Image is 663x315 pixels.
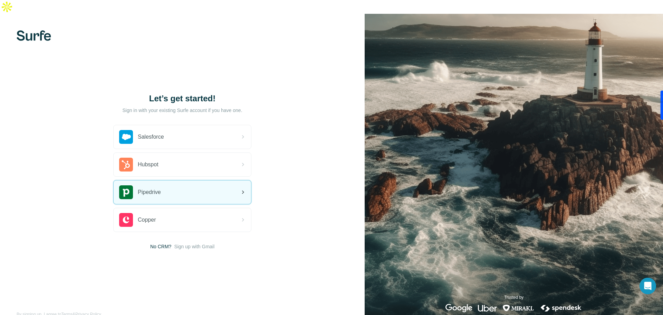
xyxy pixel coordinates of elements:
[138,160,158,169] span: Hubspot
[150,243,171,250] span: No CRM?
[445,304,472,312] img: google's logo
[119,213,133,227] img: copper's logo
[119,185,133,199] img: pipedrive's logo
[113,93,251,104] h1: Let’s get started!
[502,304,534,312] img: mirakl's logo
[174,243,214,250] button: Sign up with Gmail
[640,278,656,294] div: Open Intercom Messenger
[138,188,161,196] span: Pipedrive
[17,30,51,41] img: Surfe's logo
[119,130,133,144] img: salesforce's logo
[138,133,164,141] span: Salesforce
[478,304,497,312] img: uber's logo
[138,216,156,224] span: Copper
[122,107,242,114] p: Sign in with your existing Surfe account if you have one.
[119,158,133,172] img: hubspot's logo
[540,304,583,312] img: spendesk's logo
[504,294,523,300] p: Trusted by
